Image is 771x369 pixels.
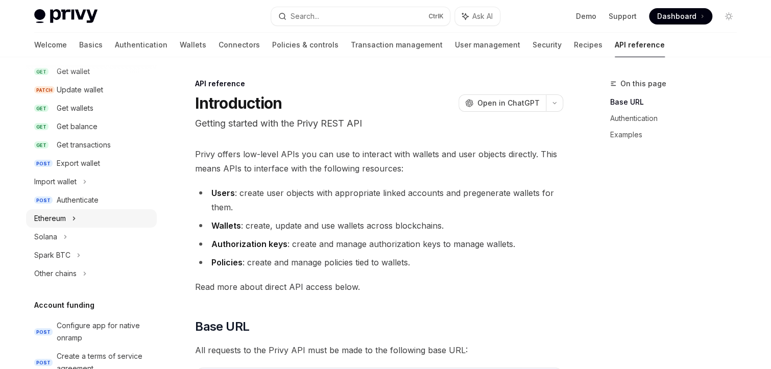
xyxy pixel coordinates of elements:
div: Other chains [34,267,77,280]
span: Read more about direct API access below. [195,280,563,294]
h5: Account funding [34,299,94,311]
span: POST [34,196,53,204]
div: Spark BTC [34,249,70,261]
span: Ask AI [472,11,493,21]
div: Ethereum [34,212,66,225]
a: POSTConfigure app for native onramp [26,316,157,347]
a: GETGet transactions [26,136,157,154]
a: GETGet wallets [26,99,157,117]
li: : create and manage policies tied to wallets. [195,255,563,269]
div: Search... [291,10,319,22]
a: POSTExport wallet [26,154,157,173]
span: POST [34,160,53,167]
div: Import wallet [34,176,77,188]
span: GET [34,141,49,149]
a: Policies & controls [272,33,339,57]
strong: Users [211,188,235,198]
li: : create and manage authorization keys to manage wallets. [195,237,563,251]
a: Authentication [610,110,745,127]
a: Demo [576,11,596,21]
div: Authenticate [57,194,99,206]
span: POST [34,359,53,366]
span: POST [34,328,53,336]
div: Update wallet [57,84,103,96]
strong: Wallets [211,220,241,231]
span: Open in ChatGPT [477,98,540,108]
div: Get transactions [57,139,111,151]
a: Basics [79,33,103,57]
div: API reference [195,79,563,89]
img: light logo [34,9,98,23]
a: Transaction management [351,33,443,57]
a: Support [609,11,637,21]
li: : create, update and use wallets across blockchains. [195,218,563,233]
h1: Introduction [195,94,282,112]
button: Toggle dark mode [720,8,737,24]
span: PATCH [34,86,55,94]
button: Search...CtrlK [271,7,450,26]
a: Connectors [219,33,260,57]
div: Configure app for native onramp [57,319,151,344]
a: POSTAuthenticate [26,191,157,209]
a: Authentication [115,33,167,57]
a: Wallets [180,33,206,57]
a: PATCHUpdate wallet [26,81,157,99]
a: API reference [615,33,665,57]
p: Getting started with the Privy REST API [195,116,563,131]
a: Welcome [34,33,67,57]
a: Dashboard [649,8,712,24]
span: GET [34,123,49,131]
span: All requests to the Privy API must be made to the following base URL: [195,343,563,357]
div: Solana [34,231,57,243]
div: Get balance [57,120,98,133]
button: Open in ChatGPT [459,94,546,112]
span: Base URL [195,318,249,335]
span: GET [34,105,49,112]
span: Privy offers low-level APIs you can use to interact with wallets and user objects directly. This ... [195,147,563,176]
span: On this page [620,78,666,90]
div: Export wallet [57,157,100,169]
strong: Policies [211,257,243,267]
span: Ctrl K [428,12,444,20]
span: Dashboard [657,11,696,21]
a: Recipes [574,33,603,57]
a: User management [455,33,520,57]
a: Examples [610,127,745,143]
strong: Authorization keys [211,239,287,249]
a: Base URL [610,94,745,110]
a: Security [533,33,562,57]
button: Ask AI [455,7,500,26]
div: Get wallets [57,102,93,114]
li: : create user objects with appropriate linked accounts and pregenerate wallets for them. [195,186,563,214]
a: GETGet balance [26,117,157,136]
